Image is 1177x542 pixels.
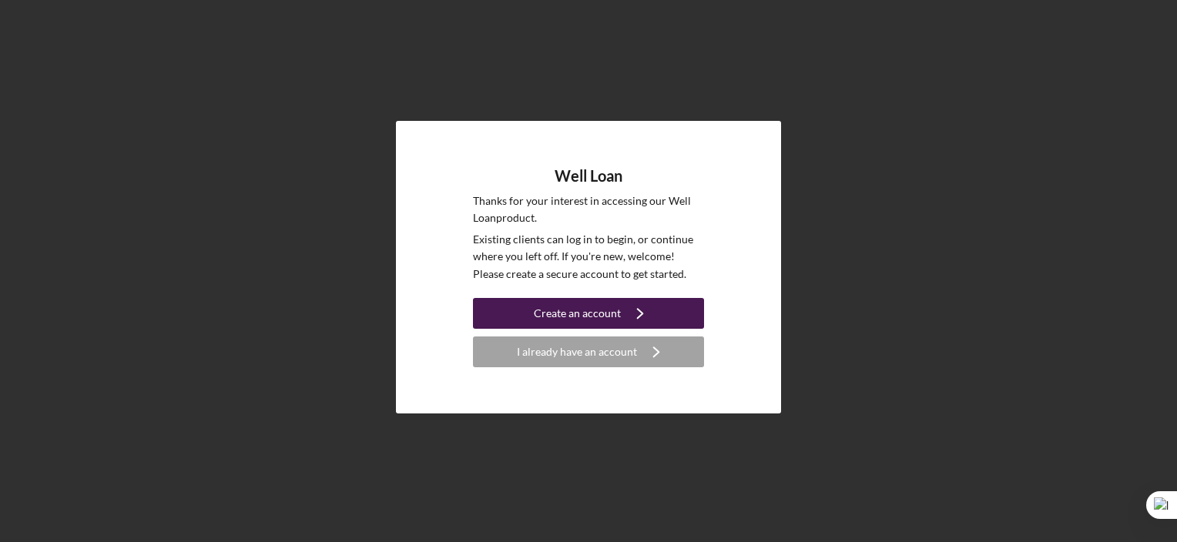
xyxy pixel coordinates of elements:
[534,298,621,329] div: Create an account
[473,298,704,333] a: Create an account
[473,231,704,283] p: Existing clients can log in to begin, or continue where you left off. If you're new, welcome! Ple...
[473,298,704,329] button: Create an account
[555,167,622,185] h4: Well Loan
[473,192,704,227] p: Thanks for your interest in accessing our Well Loan product.
[473,336,704,367] button: I already have an account
[517,336,637,367] div: I already have an account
